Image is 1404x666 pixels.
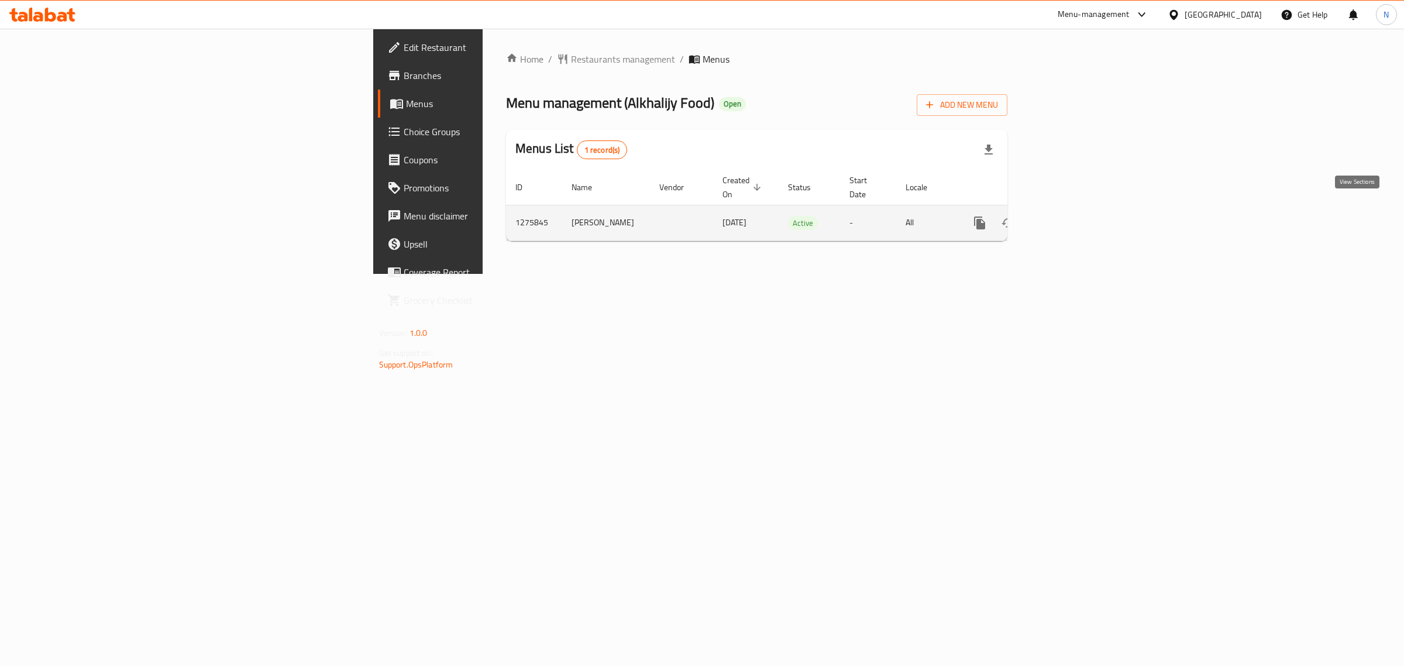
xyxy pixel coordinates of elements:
[788,180,826,194] span: Status
[378,61,608,90] a: Branches
[506,170,1088,241] table: enhanced table
[404,125,598,139] span: Choice Groups
[722,215,746,230] span: [DATE]
[379,325,408,341] span: Version:
[515,180,538,194] span: ID
[506,52,1007,66] nav: breadcrumb
[1384,8,1389,21] span: N
[966,209,994,237] button: more
[722,173,765,201] span: Created On
[1185,8,1262,21] div: [GEOGRAPHIC_DATA]
[404,293,598,307] span: Grocery Checklist
[557,52,675,66] a: Restaurants management
[659,180,699,194] span: Vendor
[719,99,746,109] span: Open
[404,153,598,167] span: Coupons
[577,145,627,156] span: 1 record(s)
[404,40,598,54] span: Edit Restaurant
[379,357,453,372] a: Support.OpsPlatform
[378,286,608,314] a: Grocery Checklist
[378,258,608,286] a: Coverage Report
[506,90,714,116] span: Menu management ( Alkhalijy Food )
[994,209,1022,237] button: Change Status
[571,52,675,66] span: Restaurants management
[515,140,627,159] h2: Menus List
[703,52,729,66] span: Menus
[378,118,608,146] a: Choice Groups
[378,33,608,61] a: Edit Restaurant
[577,140,628,159] div: Total records count
[572,180,607,194] span: Name
[404,265,598,279] span: Coverage Report
[378,90,608,118] a: Menus
[719,97,746,111] div: Open
[378,174,608,202] a: Promotions
[378,146,608,174] a: Coupons
[404,209,598,223] span: Menu disclaimer
[409,325,428,341] span: 1.0.0
[849,173,882,201] span: Start Date
[404,68,598,83] span: Branches
[840,205,896,241] td: -
[906,180,942,194] span: Locale
[926,98,998,112] span: Add New Menu
[956,170,1088,205] th: Actions
[896,205,956,241] td: All
[680,52,684,66] li: /
[379,345,433,361] span: Get support on:
[1058,8,1130,22] div: Menu-management
[917,94,1007,116] button: Add New Menu
[788,217,818,230] span: Active
[404,181,598,195] span: Promotions
[378,202,608,230] a: Menu disclaimer
[406,97,598,111] span: Menus
[975,136,1003,164] div: Export file
[378,230,608,258] a: Upsell
[404,237,598,251] span: Upsell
